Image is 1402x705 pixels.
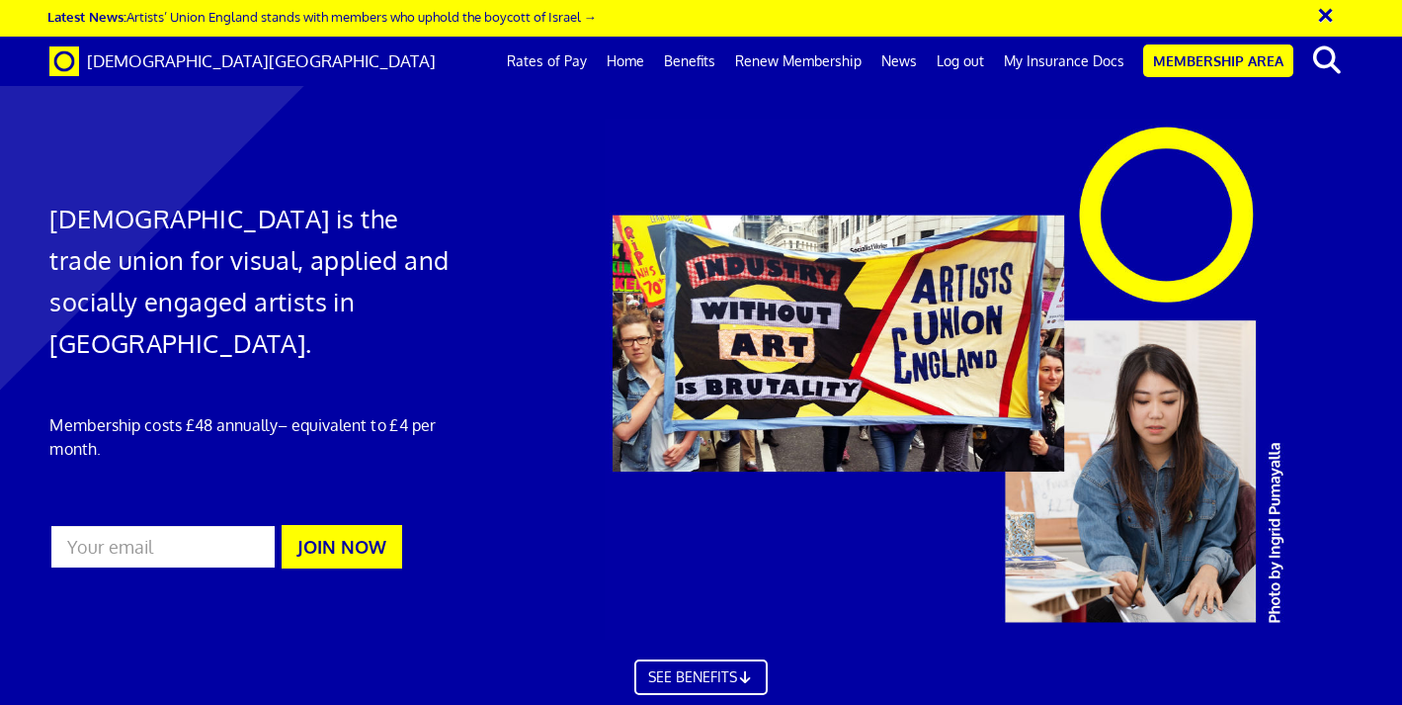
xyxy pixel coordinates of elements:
[87,50,436,71] span: [DEMOGRAPHIC_DATA][GEOGRAPHIC_DATA]
[634,660,769,695] a: SEE BENEFITS
[47,8,126,25] strong: Latest News:
[597,37,654,86] a: Home
[654,37,725,86] a: Benefits
[994,37,1134,86] a: My Insurance Docs
[47,8,597,25] a: Latest News:Artists’ Union England stands with members who uphold the boycott of Israel →
[497,37,597,86] a: Rates of Pay
[35,37,451,86] a: Brand [DEMOGRAPHIC_DATA][GEOGRAPHIC_DATA]
[282,525,402,569] button: JOIN NOW
[1143,44,1293,77] a: Membership Area
[49,524,277,570] input: Your email
[871,37,927,86] a: News
[49,198,463,364] h1: [DEMOGRAPHIC_DATA] is the trade union for visual, applied and socially engaged artists in [GEOGRA...
[1297,40,1358,81] button: search
[49,413,463,461] p: Membership costs £48 annually – equivalent to £4 per month.
[725,37,871,86] a: Renew Membership
[927,37,994,86] a: Log out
